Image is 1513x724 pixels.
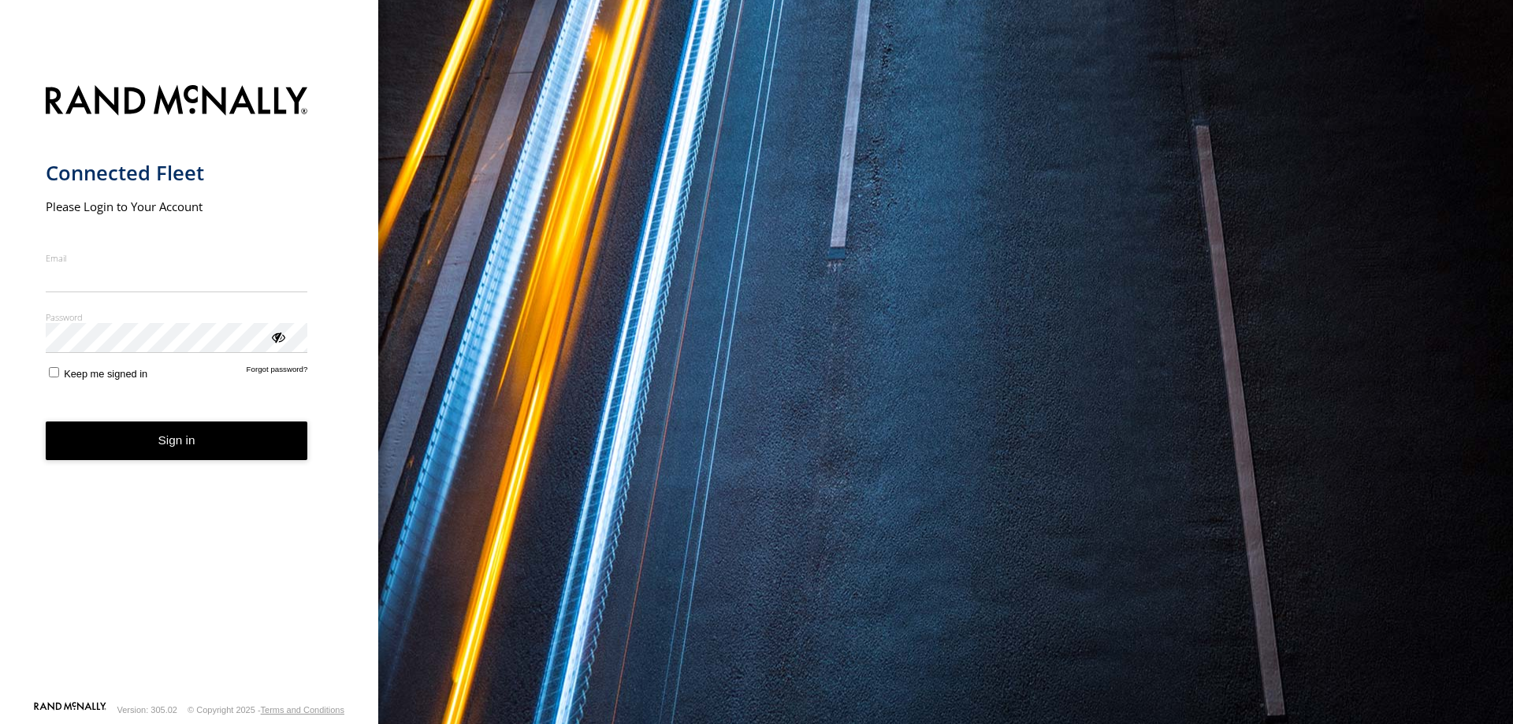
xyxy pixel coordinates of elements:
[49,367,59,377] input: Keep me signed in
[46,76,333,700] form: main
[46,252,308,264] label: Email
[46,199,308,214] h2: Please Login to Your Account
[46,421,308,460] button: Sign in
[46,82,308,122] img: Rand McNally
[64,368,147,380] span: Keep me signed in
[34,702,106,718] a: Visit our Website
[270,329,285,344] div: ViewPassword
[261,705,344,715] a: Terms and Conditions
[46,311,308,323] label: Password
[117,705,177,715] div: Version: 305.02
[188,705,344,715] div: © Copyright 2025 -
[46,160,308,186] h1: Connected Fleet
[247,365,308,380] a: Forgot password?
